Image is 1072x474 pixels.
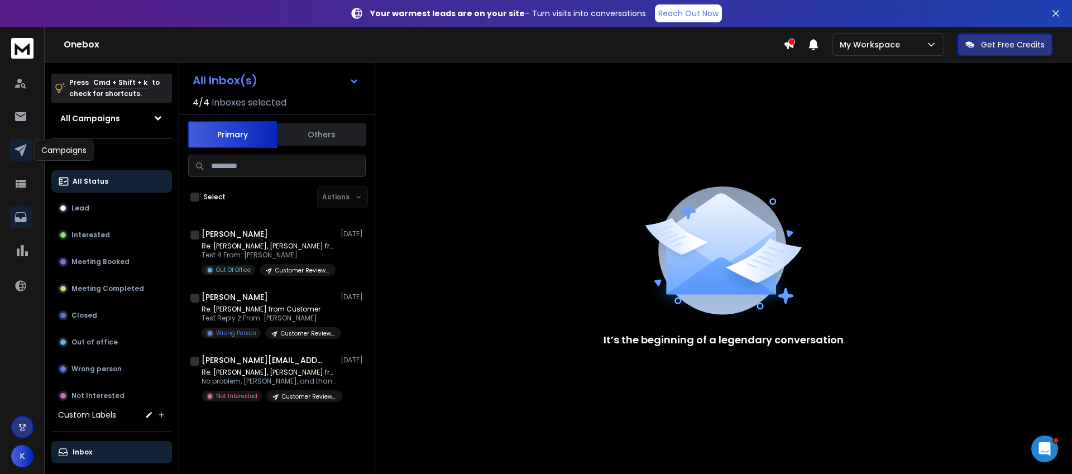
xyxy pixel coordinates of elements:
a: Reach Out Now [655,4,722,22]
p: My Workspace [840,39,904,50]
p: Meeting Booked [71,257,130,266]
p: Out of office [71,338,118,347]
button: Interested [51,224,172,246]
button: All Campaigns [51,107,172,130]
button: All Status [51,170,172,193]
h3: Custom Labels [58,409,116,420]
p: Wrong person [71,365,122,374]
p: Re: [PERSON_NAME], [PERSON_NAME] from [202,368,336,377]
p: Interested [71,231,110,240]
p: Customer Reviews - Local - [DATE] [281,329,334,338]
p: – Turn visits into conversations [370,8,646,19]
p: [DATE] [341,356,366,365]
p: Customer Reviews - Local - [DATE] [282,392,336,401]
strong: Your warmest leads are on your site [370,8,525,19]
h1: All Campaigns [60,113,120,124]
p: Not Interested [216,392,257,400]
p: Out Of Office [216,266,251,274]
button: Lead [51,197,172,219]
button: Inbox [51,441,172,463]
p: Inbox [73,448,92,457]
p: Wrong Person [216,329,256,337]
button: Not Interested [51,385,172,407]
h1: All Inbox(s) [193,75,257,86]
img: logo [11,38,33,59]
p: [DATE] [341,293,366,301]
p: Meeting Completed [71,284,144,293]
button: Meeting Booked [51,251,172,273]
p: Lead [71,204,89,213]
button: Closed [51,304,172,327]
button: Get Free Credits [958,33,1052,56]
h1: [PERSON_NAME] [202,291,268,303]
div: Campaigns [34,140,94,161]
button: K [11,445,33,467]
p: Reach Out Now [658,8,719,19]
p: Press to check for shortcuts. [69,77,160,99]
p: No problem, [PERSON_NAME], and thanks [202,377,336,386]
p: It’s the beginning of a legendary conversation [604,332,844,348]
p: [DATE] [341,229,366,238]
p: All Status [73,177,108,186]
button: Others [277,122,366,147]
h1: [PERSON_NAME][EMAIL_ADDRESS][DOMAIN_NAME] [202,355,324,366]
label: Select [204,193,226,202]
button: Wrong person [51,358,172,380]
button: All Inbox(s) [184,69,368,92]
span: Cmd + Shift + k [92,76,149,89]
p: Get Free Credits [981,39,1045,50]
h1: [PERSON_NAME] [202,228,268,240]
button: Out of office [51,331,172,353]
h3: Filters [51,148,172,164]
p: Test 4 From: [PERSON_NAME] [202,251,336,260]
p: Re: [PERSON_NAME], [PERSON_NAME] from [202,242,336,251]
p: Not Interested [71,391,125,400]
p: Test Reply 2 From: [PERSON_NAME] [202,314,336,323]
p: Closed [71,311,97,320]
h1: Onebox [64,38,783,51]
button: Primary [188,121,277,148]
button: Meeting Completed [51,277,172,300]
iframe: Intercom live chat [1031,435,1058,462]
p: Customer Reviews - Local - [DATE] [275,266,329,275]
h3: Inboxes selected [212,96,286,109]
span: 4 / 4 [193,96,209,109]
p: Re: [PERSON_NAME] from Customer [202,305,336,314]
